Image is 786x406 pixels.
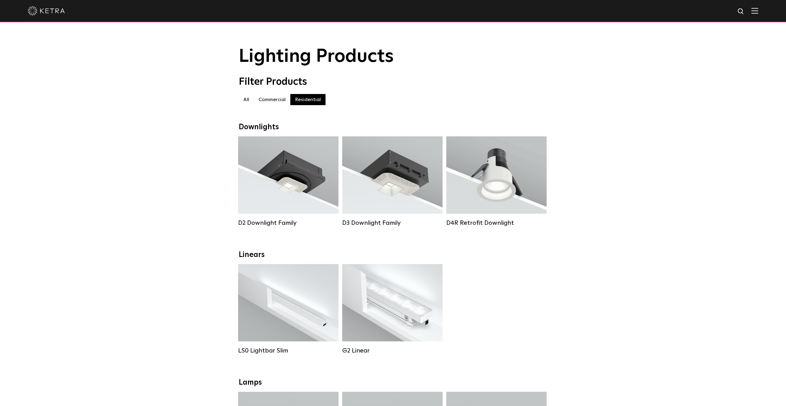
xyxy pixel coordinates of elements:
div: Lamps [239,378,548,387]
a: D2 Downlight Family Lumen Output:1200Colors:White / Black / Gloss Black / Silver / Bronze / Silve... [238,136,338,230]
div: Downlights [239,123,548,132]
div: Filter Products [239,76,548,88]
div: D4R Retrofit Downlight [446,219,547,227]
a: D3 Downlight Family Lumen Output:700 / 900 / 1100Colors:White / Black / Silver / Bronze / Paintab... [342,136,443,230]
div: G2 Linear [342,347,443,354]
a: LS0 Lightbar Slim Lumen Output:200 / 350Colors:White / BlackControl:X96 Controller [238,264,338,357]
div: Linears [239,250,548,259]
span: Lighting Products [239,47,394,66]
img: ketra-logo-2019-white [28,6,65,15]
a: D4R Retrofit Downlight Lumen Output:800Colors:White / BlackBeam Angles:15° / 25° / 40° / 60°Watta... [446,136,547,230]
label: Commercial [254,94,290,105]
div: LS0 Lightbar Slim [238,347,338,354]
div: D3 Downlight Family [342,219,443,227]
div: D2 Downlight Family [238,219,338,227]
img: search icon [737,8,745,15]
label: All [239,94,254,105]
img: Hamburger%20Nav.svg [751,8,758,14]
label: Residential [290,94,326,105]
a: G2 Linear Lumen Output:400 / 700 / 1000Colors:WhiteBeam Angles:Flood / [GEOGRAPHIC_DATA] / Narrow... [342,264,443,357]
